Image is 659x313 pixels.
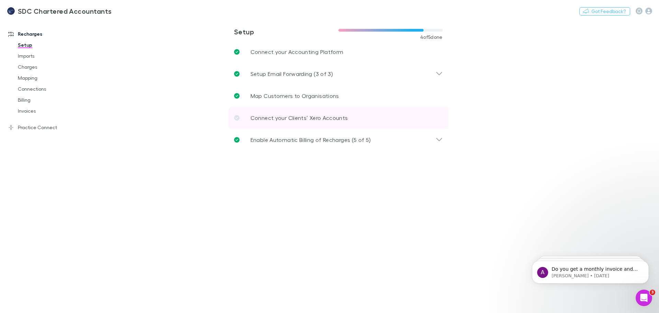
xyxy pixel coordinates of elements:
a: Map Customers to Organisations [229,85,448,107]
iframe: Intercom notifications message [522,246,659,294]
a: Imports [11,51,93,62]
p: Connect your Clients’ Xero Accounts [251,114,348,122]
p: Connect your Accounting Platform [251,48,344,56]
div: Setup Email Forwarding (3 of 3) [229,63,448,85]
button: Got Feedback? [579,7,630,15]
a: Setup [11,40,93,51]
a: Billing [11,94,93,105]
a: Practice Connect [1,122,93,133]
p: Map Customers to Organisations [251,92,339,100]
a: Invoices [11,105,93,116]
a: Connect your Accounting Platform [229,41,448,63]
a: Connect your Clients’ Xero Accounts [229,107,448,129]
a: SDC Chartered Accountants [3,3,116,19]
p: Setup Email Forwarding (3 of 3) [251,70,333,78]
a: Mapping [11,72,93,83]
h3: Setup [234,27,338,36]
span: 4 of 5 done [420,34,443,40]
img: SDC Chartered Accountants's Logo [7,7,15,15]
h3: SDC Chartered Accountants [18,7,112,15]
iframe: Intercom live chat [636,290,652,306]
div: Enable Automatic Billing of Recharges (5 of 5) [229,129,448,151]
span: 3 [650,290,655,295]
p: Enable Automatic Billing of Recharges (5 of 5) [251,136,371,144]
a: Connections [11,83,93,94]
a: Charges [11,62,93,72]
a: Recharges [1,29,93,40]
